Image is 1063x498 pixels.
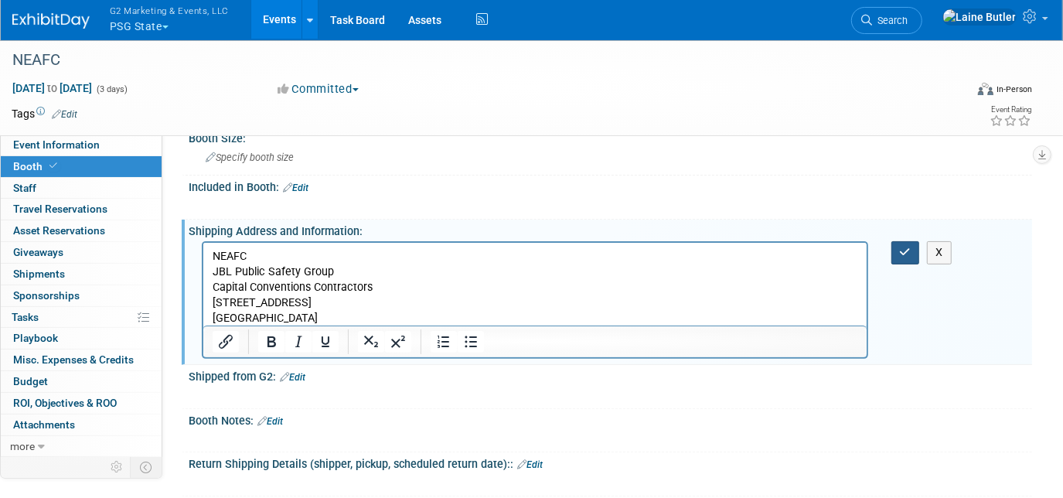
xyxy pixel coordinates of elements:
i: Booth reservation complete [49,162,57,170]
span: more [10,440,35,452]
span: to [45,82,60,94]
span: Staff [13,182,36,194]
button: Bold [258,331,284,353]
span: ROI, Objectives & ROO [13,397,117,409]
span: (3 days) [95,84,128,94]
a: Edit [283,182,308,193]
button: Superscript [385,331,411,353]
button: Bullet list [458,331,484,353]
body: Rich Text Area. Press ALT-0 for help. [9,6,656,84]
div: In-Person [996,84,1032,95]
div: Included in Booth: [189,176,1032,196]
p: NEAFC [9,6,655,22]
span: Search [872,15,908,26]
img: Laine Butler [942,9,1017,26]
a: Booth [1,156,162,177]
button: X [927,241,952,264]
p: JBL Public Safety Group [9,22,655,37]
div: Shipped from G2: [189,365,1032,385]
span: Shipments [13,268,65,280]
td: Tags [12,106,77,121]
div: Event Format [881,80,1032,104]
a: Edit [52,109,77,120]
button: Insert/edit link [213,331,239,353]
span: Giveaways [13,246,63,258]
p: Capital Conventions Contractors [9,37,655,53]
a: Budget [1,371,162,392]
button: Underline [312,331,339,353]
a: ROI, Objectives & ROO [1,393,162,414]
span: Tasks [12,311,39,323]
a: Edit [280,372,305,383]
span: Attachments [13,418,75,431]
a: Playbook [1,328,162,349]
button: Italic [285,331,312,353]
span: Budget [13,375,48,387]
div: Booth Notes: [189,409,1032,429]
a: more [1,436,162,457]
a: Edit [517,459,543,470]
a: Travel Reservations [1,199,162,220]
a: Staff [1,178,162,199]
a: Edit [257,416,283,427]
span: Specify booth size [206,152,294,163]
span: Asset Reservations [13,224,105,237]
a: Tasks [1,307,162,328]
span: [DATE] [DATE] [12,81,93,95]
a: Sponsorships [1,285,162,306]
td: Toggle Event Tabs [131,457,162,477]
button: Committed [273,81,365,97]
a: Event Information [1,135,162,155]
img: ExhibitDay [12,13,90,29]
span: Travel Reservations [13,203,107,215]
img: Format-Inperson.png [978,83,993,95]
span: Misc. Expenses & Credits [13,353,134,366]
a: Asset Reservations [1,220,162,241]
span: G2 Marketing & Events, LLC [110,2,229,19]
button: Subscript [358,331,384,353]
div: Shipping Address and Information: [189,220,1032,239]
p: [GEOGRAPHIC_DATA] [9,68,655,84]
a: Search [851,7,922,34]
button: Numbered list [431,331,457,353]
div: NEAFC [7,46,945,74]
span: Playbook [13,332,58,344]
a: Misc. Expenses & Credits [1,350,162,370]
span: Booth [13,160,60,172]
iframe: Rich Text Area [203,243,867,326]
span: Sponsorships [13,289,80,302]
div: Booth Size: [189,127,1032,146]
a: Shipments [1,264,162,285]
a: Giveaways [1,242,162,263]
td: Personalize Event Tab Strip [104,457,131,477]
div: Return Shipping Details (shipper, pickup, scheduled return date):: [189,452,1032,472]
p: [STREET_ADDRESS] [9,53,655,68]
span: Event Information [13,138,100,151]
div: Event Rating [990,106,1031,114]
a: Attachments [1,414,162,435]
